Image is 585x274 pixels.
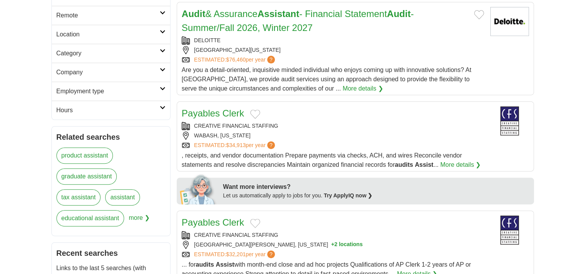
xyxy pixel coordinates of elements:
h2: Related searches [56,131,165,143]
span: $32,201 [226,251,246,257]
a: assistant [105,189,140,205]
span: $34,913 [226,142,246,148]
strong: Audit [182,9,205,19]
h2: Recent searches [56,247,165,259]
button: +2 locations [331,241,363,249]
a: CREATIVE FINANCIAL STAFFING [194,123,278,129]
strong: Assist [216,261,234,268]
img: Creative Financial Staffing logo [490,106,529,135]
a: Audit& AssuranceAssistant- Financial StatementAudit- Summer/Fall 2026, Winter 2027 [182,9,414,33]
span: ? [267,56,275,63]
h2: Location [56,30,160,39]
a: ESTIMATED:$32,201per year? [194,250,276,259]
a: DELOITTE [194,37,220,43]
strong: Assistant [258,9,299,19]
h2: Category [56,49,160,58]
div: [GEOGRAPHIC_DATA][PERSON_NAME], [US_STATE] [182,241,484,249]
h2: Company [56,68,160,77]
a: More details ❯ [343,84,383,93]
strong: Audit [387,9,411,19]
h2: Employment type [56,87,160,96]
strong: Assist [415,161,433,168]
span: ? [267,250,275,258]
a: tax assistant [56,189,101,205]
div: WABASH, [US_STATE] [182,132,484,140]
a: Try ApplyIQ now ❯ [324,192,373,199]
a: Employment type [52,82,170,101]
a: educational assistant [56,210,124,226]
a: More details ❯ [440,160,481,170]
a: Company [52,63,170,82]
strong: audits [395,161,413,168]
img: Creative Financial Staffing logo [490,216,529,245]
a: ESTIMATED:$34,913per year? [194,141,276,149]
span: Are you a detail-oriented, inquisitive minded individual who enjoys coming up with innovative sol... [182,67,471,92]
button: Add to favorite jobs [474,10,484,19]
h2: Remote [56,11,160,20]
span: $76,460 [226,57,246,63]
a: Payables Clerk [182,217,244,228]
a: Payables Clerk [182,108,244,118]
strong: audits [196,261,214,268]
span: + [331,241,334,249]
button: Add to favorite jobs [250,219,260,228]
div: [GEOGRAPHIC_DATA][US_STATE] [182,46,484,54]
a: product assistant [56,147,113,164]
div: Want more interviews? [223,182,529,192]
img: Deloitte logo [490,7,529,36]
a: CREATIVE FINANCIAL STAFFING [194,232,278,238]
span: ? [267,141,275,149]
span: more ❯ [129,210,150,231]
button: Add to favorite jobs [250,110,260,119]
a: ESTIMATED:$76,460per year? [194,56,276,64]
a: graduate assistant [56,168,117,185]
img: apply-iq-scientist.png [180,173,217,204]
a: Location [52,25,170,44]
span: , receipts, and vendor documentation Prepare payments via checks, ACH, and wires Reconcile vendor... [182,152,462,168]
a: Hours [52,101,170,120]
h2: Hours [56,106,160,115]
a: Category [52,44,170,63]
a: Remote [52,6,170,25]
div: Let us automatically apply to jobs for you. [223,192,529,200]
